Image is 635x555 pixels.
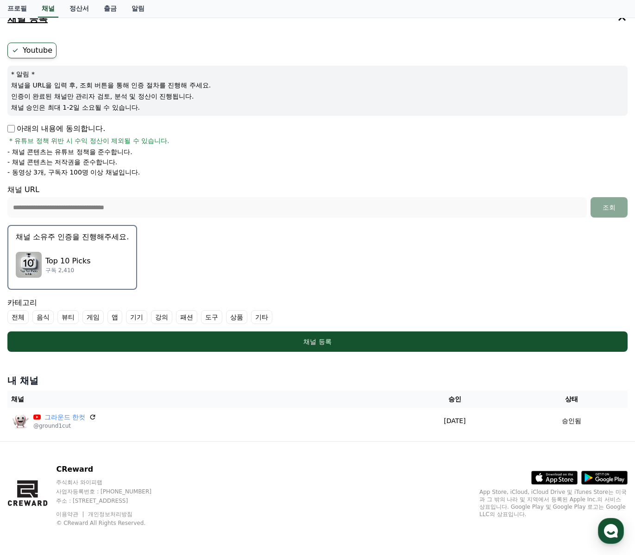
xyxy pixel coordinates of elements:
div: 채널 등록 [26,337,609,346]
p: 주소 : [STREET_ADDRESS] [56,497,169,505]
span: 대화 [85,308,96,315]
label: 도구 [201,310,222,324]
a: 홈 [3,293,61,317]
p: 승인됨 [562,416,581,426]
p: @ground1cut [33,422,96,430]
button: 조회 [591,197,628,218]
label: 음식 [32,310,54,324]
a: 대화 [61,293,119,317]
button: 채널 등록 [4,6,631,31]
a: 이용약관 [56,511,85,518]
p: Top 10 Picks [45,256,91,267]
p: 주식회사 와이피랩 [56,479,169,486]
div: 카테고리 [7,297,628,324]
label: Youtube [7,43,57,58]
h4: 채널 등록 [7,13,48,24]
label: 상품 [226,310,247,324]
a: 그라운드 한컷 [44,412,85,422]
p: - 채널 콘텐츠는 유튜브 정책을 준수합니다. [7,147,132,156]
h4: 내 채널 [7,374,628,387]
p: 사업자등록번호 : [PHONE_NUMBER] [56,488,169,495]
a: 개인정보처리방침 [88,511,132,518]
p: 구독 2,410 [45,267,91,274]
div: 조회 [594,203,624,212]
button: 채널 소유주 인증을 진행해주세요. Top 10 Picks Top 10 Picks 구독 2,410 [7,225,137,290]
p: CReward [56,464,169,475]
p: 채널 소유주 인증을 진행해주세요. [16,231,129,243]
label: 패션 [176,310,197,324]
th: 채널 [7,391,394,408]
span: * 유튜브 정책 위반 시 수익 정산이 제외될 수 있습니다. [9,136,170,145]
label: 전체 [7,310,29,324]
label: 뷰티 [57,310,79,324]
label: 앱 [107,310,122,324]
p: - 채널 콘텐츠는 저작권을 준수합니다. [7,157,117,167]
p: 아래의 내용에 동의합니다. [7,123,105,134]
label: 기타 [251,310,272,324]
p: App Store, iCloud, iCloud Drive 및 iTunes Store는 미국과 그 밖의 나라 및 지역에서 등록된 Apple Inc.의 서비스 상표입니다. Goo... [479,488,628,518]
p: [DATE] [397,416,512,426]
img: 그라운드 한컷 [11,412,30,430]
button: 채널 등록 [7,331,628,352]
img: Top 10 Picks [16,252,42,278]
label: 게임 [82,310,104,324]
div: 채널 URL [7,184,628,218]
span: 설정 [143,307,154,315]
label: 기기 [126,310,147,324]
th: 승인 [394,391,516,408]
th: 상태 [516,391,628,408]
span: 홈 [29,307,35,315]
a: 설정 [119,293,178,317]
label: 강의 [151,310,172,324]
p: 인증이 완료된 채널만 관리자 검토, 분석 및 정산이 진행됩니다. [11,92,624,101]
p: 채널 승인은 최대 1-2일 소요될 수 있습니다. [11,103,624,112]
p: 채널을 URL을 입력 후, 조회 버튼을 통해 인증 절차를 진행해 주세요. [11,81,624,90]
p: - 동영상 3개, 구독자 100명 이상 채널입니다. [7,168,140,177]
p: © CReward All Rights Reserved. [56,519,169,527]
